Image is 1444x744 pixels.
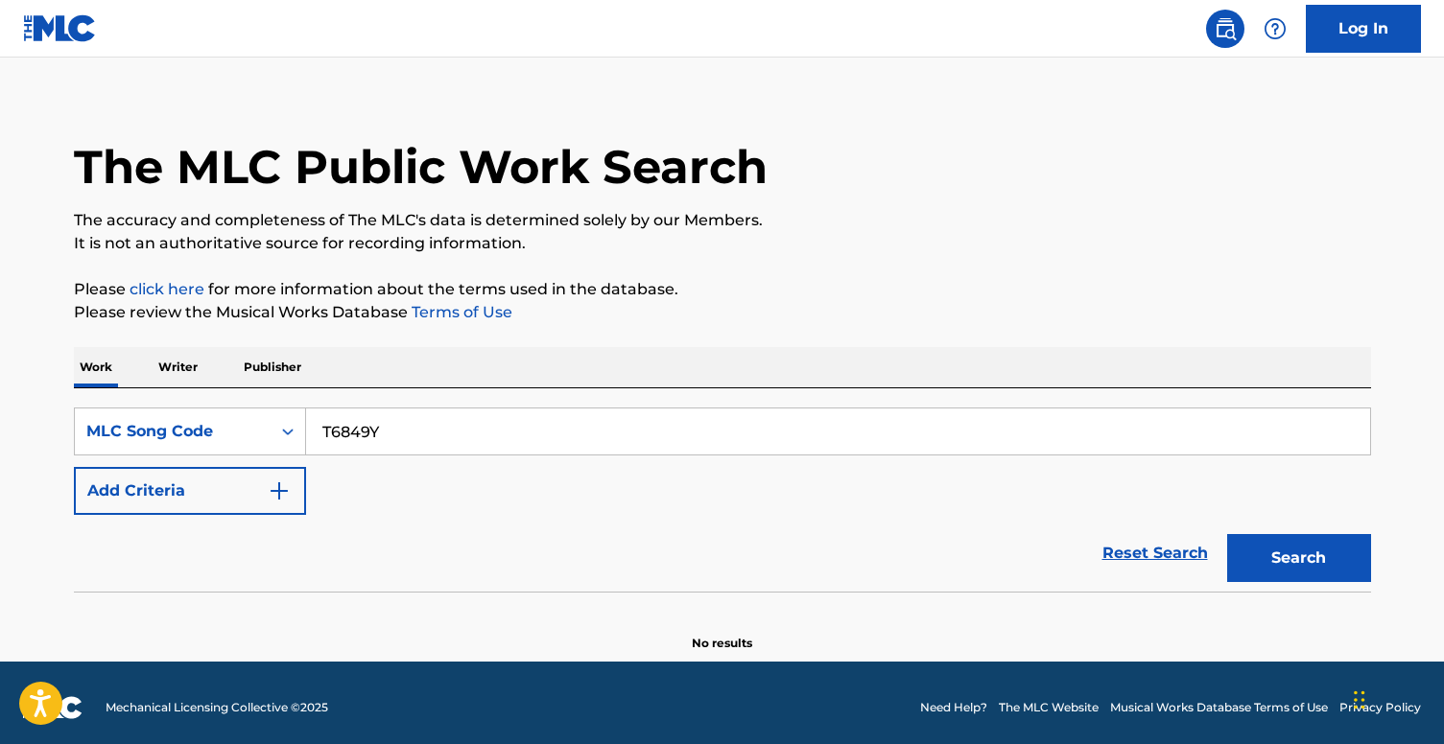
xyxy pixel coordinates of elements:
[106,699,328,716] span: Mechanical Licensing Collective © 2025
[74,209,1371,232] p: The accuracy and completeness of The MLC's data is determined solely by our Members.
[999,699,1099,716] a: The MLC Website
[153,347,203,387] p: Writer
[1214,17,1237,40] img: search
[1339,699,1421,716] a: Privacy Policy
[1110,699,1328,716] a: Musical Works Database Terms of Use
[74,232,1371,255] p: It is not an authoritative source for recording information.
[74,138,768,196] h1: The MLC Public Work Search
[238,347,307,387] p: Publisher
[74,301,1371,324] p: Please review the Musical Works Database
[1206,10,1244,48] a: Public Search
[130,280,204,298] a: click here
[1256,10,1294,48] div: Help
[74,278,1371,301] p: Please for more information about the terms used in the database.
[1227,534,1371,582] button: Search
[1354,671,1365,729] div: Drag
[1264,17,1287,40] img: help
[920,699,987,716] a: Need Help?
[268,479,291,502] img: 9d2ae6d4665cec9f34b9.svg
[1093,532,1218,574] a: Reset Search
[23,14,97,42] img: MLC Logo
[74,347,118,387] p: Work
[692,612,752,652] p: No results
[1348,652,1444,744] iframe: Chat Widget
[74,467,306,515] button: Add Criteria
[74,407,1371,592] form: Search Form
[408,303,512,321] a: Terms of Use
[1306,5,1421,53] a: Log In
[86,420,259,443] div: MLC Song Code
